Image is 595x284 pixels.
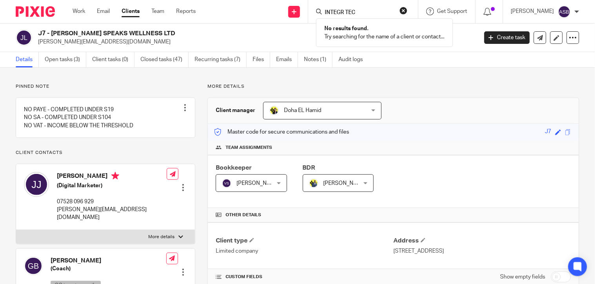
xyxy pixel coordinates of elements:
[195,52,247,67] a: Recurring tasks (7)
[122,7,140,15] a: Clients
[45,52,86,67] a: Open tasks (3)
[324,181,367,186] span: [PERSON_NAME]
[51,257,166,265] h4: [PERSON_NAME]
[338,52,369,67] a: Audit logs
[16,83,195,90] p: Pinned note
[16,52,39,67] a: Details
[393,247,571,255] p: [STREET_ADDRESS]
[38,29,386,38] h2: J7 - [PERSON_NAME] SPEAKS WELLNESS LTD
[24,257,43,275] img: svg%3E
[216,107,255,114] h3: Client manager
[16,29,32,46] img: svg%3E
[237,181,280,186] span: [PERSON_NAME]
[140,52,189,67] a: Closed tasks (47)
[393,237,571,245] h4: Address
[304,52,333,67] a: Notes (1)
[57,182,167,190] h5: (Digital Marketer)
[216,237,393,245] h4: Client type
[276,52,298,67] a: Emails
[38,38,473,46] p: [PERSON_NAME][EMAIL_ADDRESS][DOMAIN_NAME]
[51,265,166,273] h5: (Coach)
[92,52,135,67] a: Client tasks (0)
[216,165,252,171] span: Bookkeeper
[226,145,272,151] span: Team assignments
[324,9,395,16] input: Search
[303,165,315,171] span: BDR
[558,5,571,18] img: svg%3E
[24,172,49,197] img: svg%3E
[226,212,261,218] span: Other details
[545,128,551,137] div: J7
[151,7,164,15] a: Team
[16,150,195,156] p: Client contacts
[73,7,85,15] a: Work
[511,7,554,15] p: [PERSON_NAME]
[57,172,167,182] h4: [PERSON_NAME]
[400,7,408,14] button: Clear
[176,7,196,15] a: Reports
[216,247,393,255] p: Limited company
[284,108,321,113] span: Doha EL Hamid
[57,198,167,206] p: 07528 096 929
[16,6,55,17] img: Pixie
[269,106,279,115] img: Doha-Starbridge.jpg
[216,274,393,280] h4: CUSTOM FIELDS
[484,31,530,44] a: Create task
[148,234,175,240] p: More details
[222,179,231,188] img: svg%3E
[309,179,318,188] img: Dennis-Starbridge.jpg
[97,7,110,15] a: Email
[500,273,546,281] label: Show empty fields
[111,172,119,180] i: Primary
[437,9,468,14] span: Get Support
[57,206,167,222] p: [PERSON_NAME][EMAIL_ADDRESS][DOMAIN_NAME]
[207,83,579,90] p: More details
[253,52,270,67] a: Files
[214,128,349,136] p: Master code for secure communications and files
